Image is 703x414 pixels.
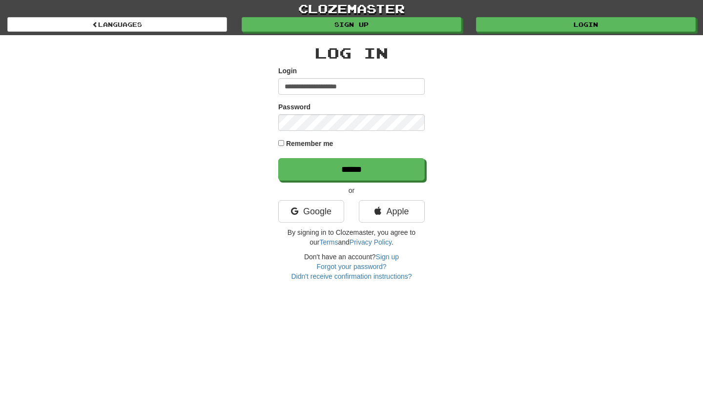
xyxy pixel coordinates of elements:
[476,17,696,32] a: Login
[278,102,310,112] label: Password
[242,17,461,32] a: Sign up
[278,252,425,281] div: Don't have an account?
[278,66,297,76] label: Login
[291,272,412,280] a: Didn't receive confirmation instructions?
[7,17,227,32] a: Languages
[278,200,344,223] a: Google
[286,139,333,148] label: Remember me
[278,186,425,195] p: or
[376,253,399,261] a: Sign up
[316,263,386,270] a: Forgot your password?
[278,45,425,61] h2: Log In
[319,238,338,246] a: Terms
[278,228,425,247] p: By signing in to Clozemaster, you agree to our and .
[359,200,425,223] a: Apple
[350,238,392,246] a: Privacy Policy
